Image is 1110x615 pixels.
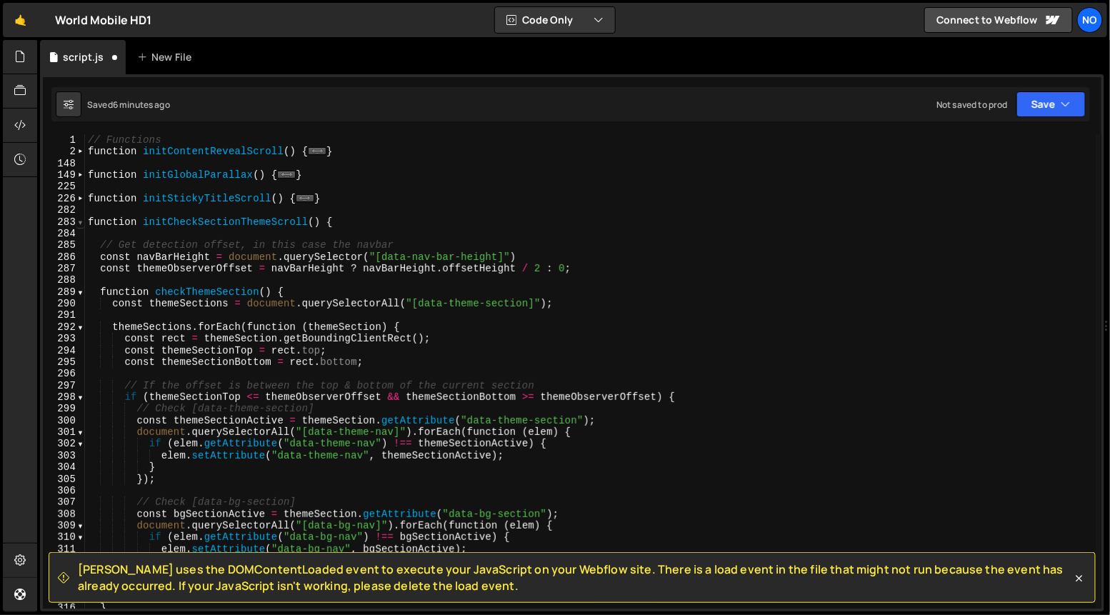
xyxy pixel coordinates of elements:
button: Save [1016,91,1086,117]
a: 🤙 [3,3,38,37]
button: Code Only [495,7,615,33]
div: 310 [43,531,85,543]
div: 312 [43,555,85,566]
div: script.js [63,50,104,64]
div: 314 [43,579,85,590]
div: 300 [43,415,85,426]
a: No [1077,7,1103,33]
div: New File [137,50,197,64]
div: 226 [43,193,85,204]
div: 290 [43,298,85,309]
div: 285 [43,239,85,251]
div: 294 [43,345,85,356]
div: World Mobile HD1 [55,11,152,29]
div: 282 [43,204,85,216]
span: ... [296,194,314,202]
div: 309 [43,520,85,531]
div: 316 [43,602,85,614]
div: 305 [43,474,85,485]
div: 284 [43,228,85,239]
div: 313 [43,566,85,578]
div: 306 [43,485,85,496]
div: Saved [87,99,170,111]
div: 292 [43,321,85,333]
div: 315 [43,590,85,601]
div: 149 [43,169,85,181]
div: 283 [43,216,85,228]
a: Connect to Webflow [924,7,1073,33]
div: 301 [43,426,85,438]
div: 291 [43,309,85,321]
div: 6 minutes ago [113,99,170,111]
div: 148 [43,158,85,169]
div: 289 [43,286,85,298]
div: 308 [43,509,85,520]
div: 288 [43,274,85,286]
div: 307 [43,496,85,508]
div: 296 [43,368,85,379]
div: Not saved to prod [936,99,1008,111]
span: ... [308,147,326,155]
div: 311 [43,544,85,555]
span: [PERSON_NAME] uses the DOMContentLoaded event to execute your JavaScript on your Webflow site. Th... [78,561,1072,594]
div: 304 [43,461,85,473]
div: 298 [43,391,85,403]
div: 293 [43,333,85,344]
div: 299 [43,403,85,414]
div: 297 [43,380,85,391]
div: 2 [43,146,85,157]
div: 302 [43,438,85,449]
span: ... [277,171,296,179]
div: 303 [43,450,85,461]
div: 295 [43,356,85,368]
div: 1 [43,134,85,146]
div: 287 [43,263,85,274]
div: 286 [43,251,85,263]
div: 225 [43,181,85,192]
